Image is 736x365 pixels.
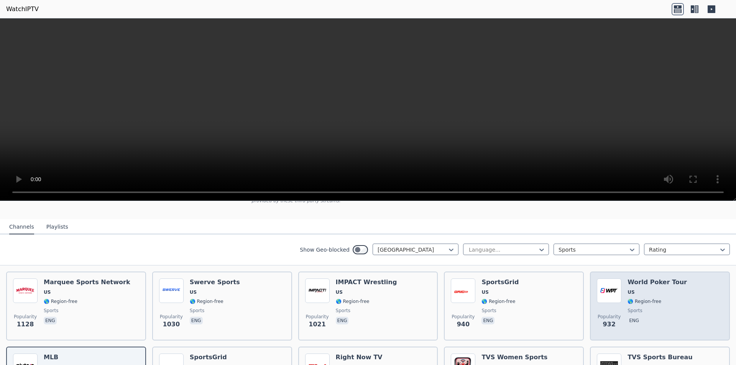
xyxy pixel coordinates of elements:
h6: Marquee Sports Network [44,278,130,286]
p: eng [481,317,495,324]
h6: World Poker Tour [628,278,687,286]
a: WatchIPTV [6,5,39,14]
img: Swerve Sports [159,278,184,303]
span: US [481,289,488,295]
span: 1128 [17,320,34,329]
p: eng [628,317,641,324]
img: SportsGrid [451,278,475,303]
span: Popularity [14,314,37,320]
span: US [628,289,634,295]
span: 932 [603,320,615,329]
h6: Right Now TV [336,354,387,361]
p: eng [336,317,349,324]
span: 🌎 Region-free [44,298,77,304]
span: sports [628,308,642,314]
span: US [336,289,343,295]
span: 940 [457,320,470,329]
span: US [44,289,51,295]
h6: IMPACT Wrestling [336,278,397,286]
span: sports [190,308,204,314]
p: eng [44,317,57,324]
p: eng [190,317,203,324]
span: sports [44,308,58,314]
span: Popularity [598,314,621,320]
span: 🌎 Region-free [336,298,370,304]
span: sports [481,308,496,314]
span: 🌎 Region-free [628,298,661,304]
h6: Swerve Sports [190,278,240,286]
h6: SportsGrid [190,354,227,361]
span: sports [336,308,350,314]
span: 1021 [309,320,326,329]
h6: MLB [44,354,77,361]
label: Show Geo-blocked [300,246,350,254]
h6: TVS Women Sports [481,354,547,361]
button: Channels [9,220,34,234]
h6: SportsGrid [481,278,519,286]
span: Popularity [452,314,475,320]
button: Playlists [46,220,68,234]
span: 1030 [163,320,180,329]
img: Marquee Sports Network [13,278,38,303]
span: US [190,289,197,295]
img: World Poker Tour [597,278,621,303]
img: IMPACT Wrestling [305,278,330,303]
span: Popularity [306,314,329,320]
h6: TVS Sports Bureau [628,354,693,361]
span: Popularity [160,314,183,320]
span: 🌎 Region-free [481,298,515,304]
span: 🌎 Region-free [190,298,223,304]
